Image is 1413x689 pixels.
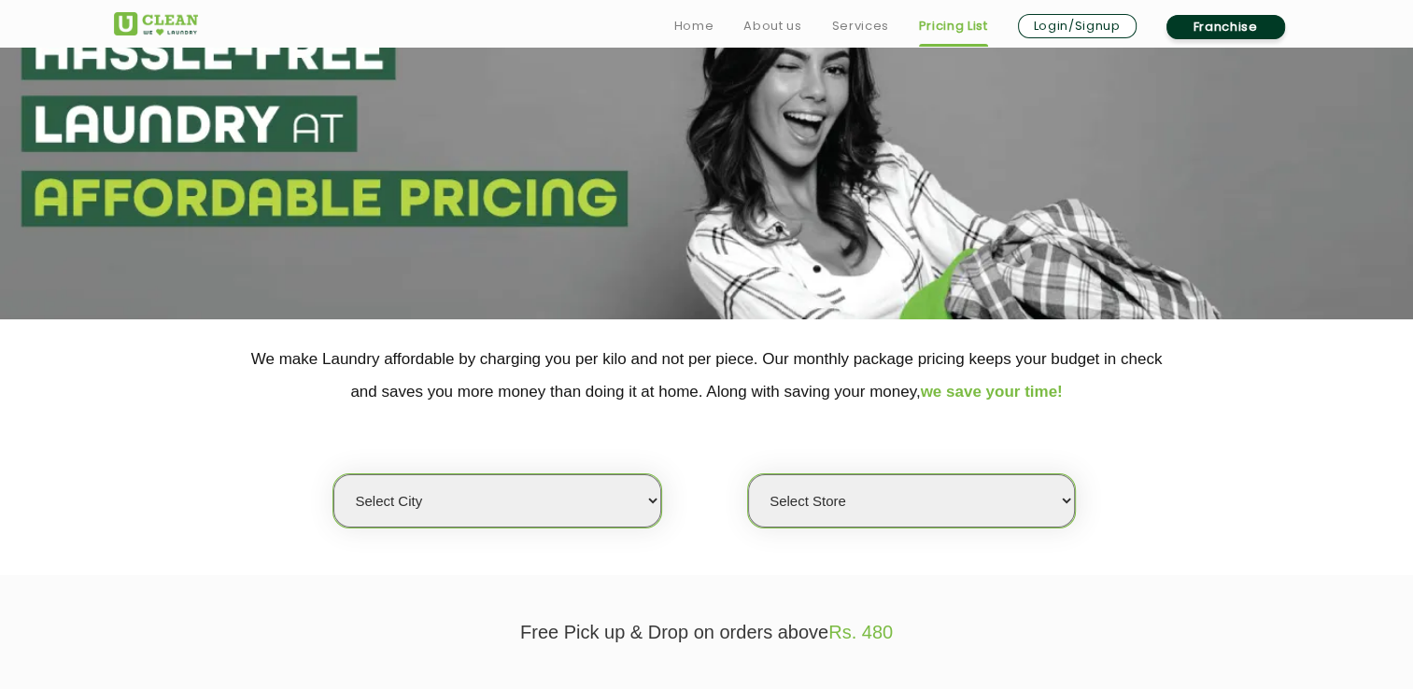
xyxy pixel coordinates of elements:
a: Services [831,15,888,37]
a: About us [743,15,801,37]
a: Home [674,15,714,37]
a: Pricing List [919,15,988,37]
a: Login/Signup [1018,14,1137,38]
p: Free Pick up & Drop on orders above [114,622,1300,643]
a: Franchise [1166,15,1285,39]
img: UClean Laundry and Dry Cleaning [114,12,198,35]
span: we save your time! [921,383,1063,401]
span: Rs. 480 [828,622,893,642]
p: We make Laundry affordable by charging you per kilo and not per piece. Our monthly package pricin... [114,343,1300,408]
